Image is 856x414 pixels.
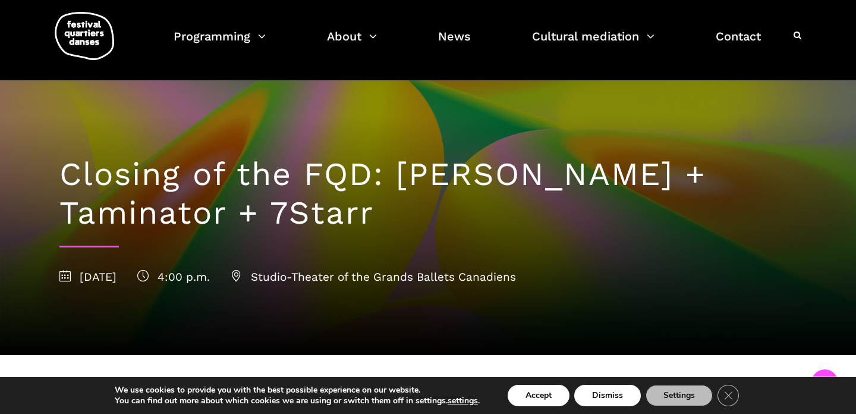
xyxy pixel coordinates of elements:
[663,390,695,401] font: Settings
[174,26,266,61] a: Programming
[448,395,478,406] font: settings
[115,384,420,396] font: We use cookies to provide you with the best possible experience on our website.
[592,390,623,401] font: Dismiss
[251,270,516,284] font: Studio-Theater of the Grands Ballets Canadiens
[532,29,639,43] font: Cultural mediation
[448,396,478,406] button: settings
[478,395,480,406] font: .
[508,385,569,406] button: Accept
[438,29,471,43] font: News
[716,29,761,43] font: Contact
[646,385,713,406] button: Settings
[438,26,471,61] a: News
[717,385,739,406] button: Close GDPR Cookie Banner
[158,270,210,284] font: 4:00 p.m.
[525,390,552,401] font: Accept
[574,385,641,406] button: Dismiss
[80,270,117,284] font: [DATE]
[115,395,448,406] font: You can find out more about which cookies we are using or switch them off in settings.
[55,12,114,60] img: logo-fqd-med
[327,26,377,61] a: About
[716,26,761,61] a: Contact
[59,155,706,231] font: Closing of the FQD: [PERSON_NAME] + Taminator + 7Starr
[532,26,654,61] a: Cultural mediation
[327,29,361,43] font: About
[174,29,250,43] font: Programming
